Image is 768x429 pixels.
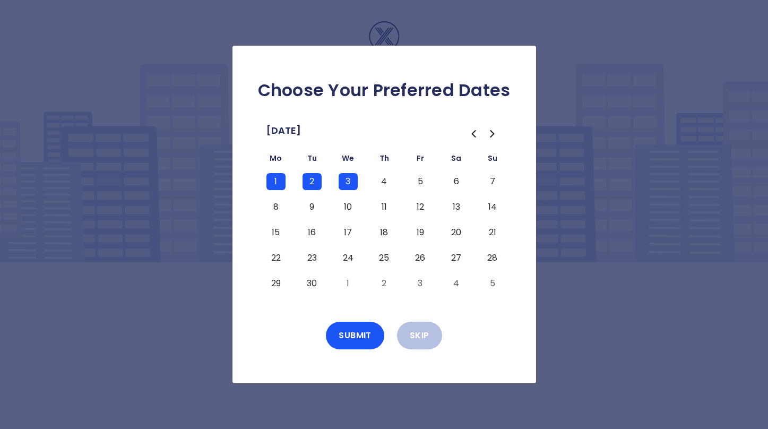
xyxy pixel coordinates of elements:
button: Thursday, September 11th, 2025 [375,199,394,216]
button: Monday, September 8th, 2025 [266,199,286,216]
th: Monday [258,152,294,169]
button: Saturday, September 13th, 2025 [447,199,466,216]
button: Sunday, October 5th, 2025 [483,275,502,292]
button: Saturday, September 20th, 2025 [447,224,466,241]
button: Thursday, September 25th, 2025 [375,250,394,267]
button: Saturday, September 27th, 2025 [447,250,466,267]
button: Friday, October 3rd, 2025 [411,275,430,292]
th: Thursday [366,152,402,169]
th: Wednesday [330,152,366,169]
button: Tuesday, September 9th, 2025 [303,199,322,216]
button: Wednesday, September 24th, 2025 [339,250,358,267]
button: Skip [397,322,442,349]
button: Monday, September 29th, 2025 [266,275,286,292]
button: Sunday, September 14th, 2025 [483,199,502,216]
button: Thursday, October 2nd, 2025 [375,275,394,292]
button: Sunday, September 28th, 2025 [483,250,502,267]
button: Submit [326,322,384,349]
button: Tuesday, September 2nd, 2025, selected [303,173,322,190]
button: Wednesday, September 3rd, 2025, selected [339,173,358,190]
th: Saturday [438,152,474,169]
button: Tuesday, September 23rd, 2025 [303,250,322,267]
button: Friday, September 12th, 2025 [411,199,430,216]
span: [DATE] [266,122,301,139]
button: Tuesday, September 30th, 2025 [303,275,322,292]
button: Monday, September 15th, 2025 [266,224,286,241]
button: Friday, September 19th, 2025 [411,224,430,241]
button: Wednesday, September 17th, 2025 [339,224,358,241]
button: Thursday, September 4th, 2025 [375,173,394,190]
button: Sunday, September 7th, 2025 [483,173,502,190]
button: Thursday, September 18th, 2025 [375,224,394,241]
th: Sunday [474,152,511,169]
th: Tuesday [294,152,330,169]
button: Go to the Previous Month [464,124,483,143]
table: September 2025 [258,152,511,296]
button: Wednesday, September 10th, 2025 [339,199,358,216]
button: Monday, September 22nd, 2025 [266,250,286,267]
th: Friday [402,152,438,169]
h2: Choose Your Preferred Dates [249,80,519,101]
button: Sunday, September 21st, 2025 [483,224,502,241]
button: Monday, September 1st, 2025, selected [266,173,286,190]
button: Go to the Next Month [483,124,502,143]
button: Wednesday, October 1st, 2025 [339,275,358,292]
button: Saturday, October 4th, 2025 [447,275,466,292]
img: Logo [331,21,437,74]
button: Friday, September 26th, 2025 [411,250,430,267]
button: Saturday, September 6th, 2025 [447,173,466,190]
button: Tuesday, September 16th, 2025 [303,224,322,241]
button: Friday, September 5th, 2025 [411,173,430,190]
